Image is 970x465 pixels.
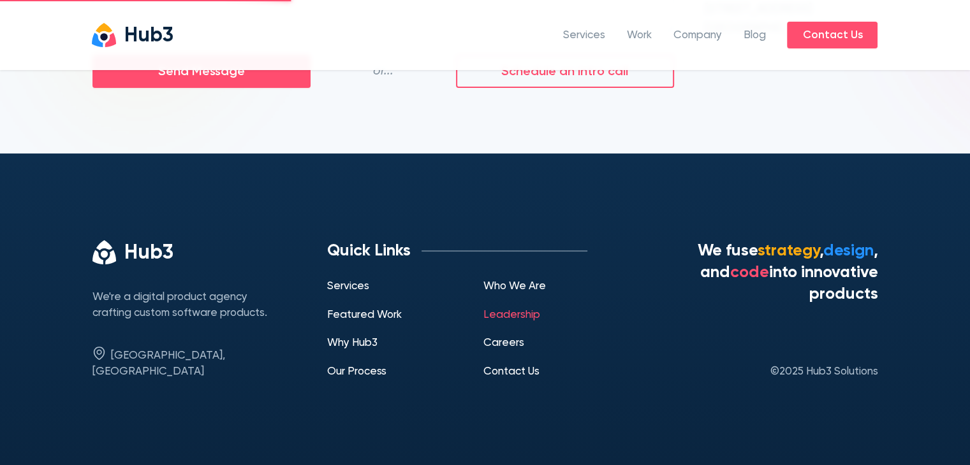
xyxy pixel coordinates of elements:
[483,338,524,348] a: Careers
[327,310,402,320] a: Featured Work
[92,289,288,322] div: We're a digital product agency crafting custom software products.
[802,27,862,44] span: Contact Us
[483,366,540,377] a: Contact Us
[327,366,386,377] a: Our Process
[626,27,651,44] a: Work
[327,240,411,262] h4: Quick Links
[373,62,393,81] span: or...
[158,62,245,82] span: Send Message
[730,264,768,281] span: code
[743,27,765,44] a: Blog
[327,281,369,292] a: Services
[770,364,878,380] span: © 2025 Hub3 Solutions
[757,243,819,259] span: strategy
[124,26,173,46] div: Hub3
[483,281,546,292] a: Who We Are
[92,347,106,360] span: environment
[823,243,873,259] span: design
[92,55,311,89] button: Send Message
[92,23,173,46] a: Hub3
[562,27,605,44] a: Services
[456,55,674,89] button: Schedule an intro call
[787,22,878,48] a: Contact Us
[327,338,378,348] a: Why Hub3
[124,243,173,264] div: Hub3
[92,350,226,378] span: [GEOGRAPHIC_DATA], [GEOGRAPHIC_DATA]
[501,62,628,82] span: Schedule an intro call
[673,27,721,44] a: Company
[629,240,878,305] h4: We fuse , , and into innovative products
[92,240,173,264] a: Hub3
[483,310,540,320] a: Leadership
